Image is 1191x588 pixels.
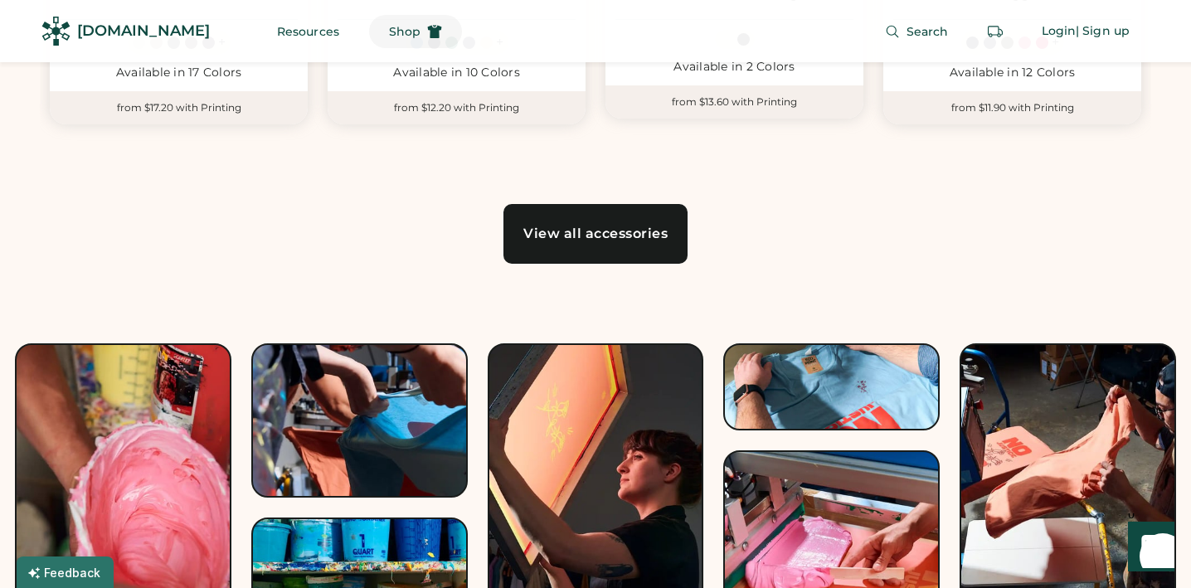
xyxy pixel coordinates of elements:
button: Search [865,15,969,48]
img: Rendered Logo - Screens [41,17,70,46]
div: from $17.20 with Printing [50,91,308,124]
div: View all accessories [523,227,668,241]
div: Login [1042,23,1077,40]
div: | Sign up [1076,23,1130,40]
button: Retrieve an order [979,15,1012,48]
div: from $13.60 with Printing [605,85,863,119]
button: Shop [369,15,462,48]
span: Shop [389,26,420,37]
div: Available in 12 Colors [893,65,1131,81]
div: Available in 10 Colors [338,65,576,81]
div: [DOMAIN_NAME] [77,21,210,41]
a: View all accessories [503,204,688,264]
span: Search [907,26,949,37]
div: from $12.20 with Printing [328,91,586,124]
iframe: Front Chat [1112,513,1184,585]
div: Available in 17 Colors [60,65,298,81]
div: Available in 2 Colors [615,59,853,75]
div: from $11.90 with Printing [883,91,1141,124]
button: Resources [257,15,359,48]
